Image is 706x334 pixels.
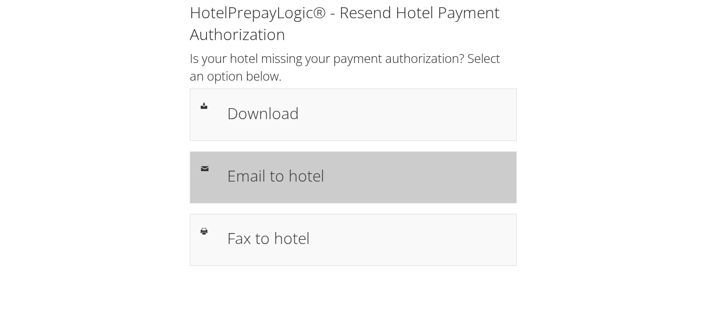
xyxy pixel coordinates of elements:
h1: Fax to hotel [227,226,506,250]
a: Download [190,88,517,140]
h1: Download [227,101,506,125]
h2: Is your hotel missing your payment authorization? Select an option below. [190,49,517,84]
h1: HotelPrepayLogic® - Resend Hotel Payment Authorization [190,2,517,45]
a: Fax to hotel [190,214,517,266]
h1: Email to hotel [227,164,506,187]
a: Email to hotel [190,151,517,203]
